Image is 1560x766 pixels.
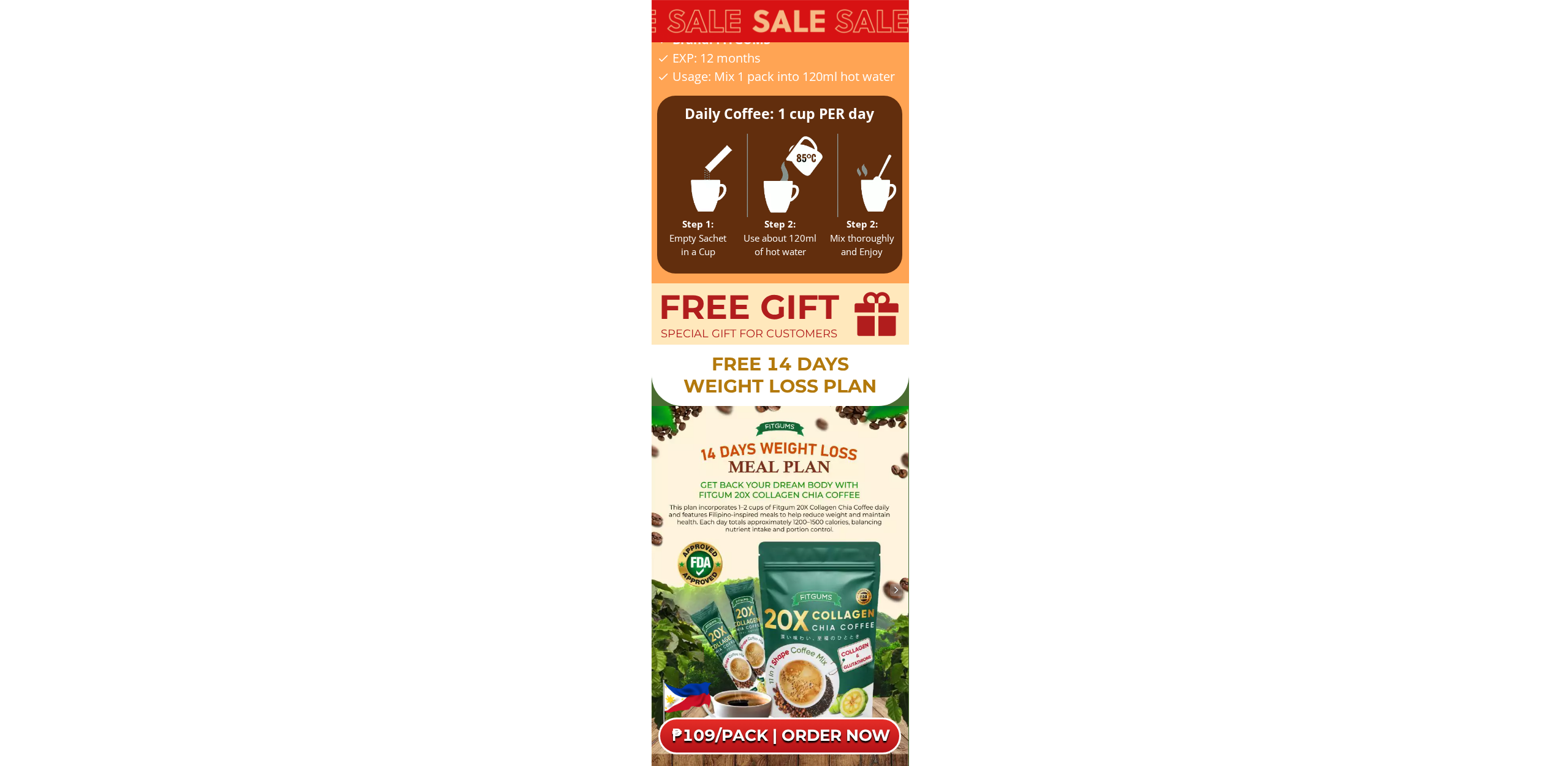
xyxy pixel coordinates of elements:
[744,232,816,258] span: Use about 120ml of hot water
[673,353,887,397] h1: Free 14 Days Weight Loss Plan
[825,217,899,259] h4: Step 2:
[657,67,904,86] li: Usage: Mix 1 pack into 120ml hot water
[830,232,894,258] span: Mix thoroughly and Enjoy
[657,287,841,327] h1: FREE GIFT
[890,584,902,596] img: navigation
[657,327,841,341] h1: special gift for customers
[661,217,735,259] h4: Step 1:
[667,708,895,730] h6: ₱109/PACK | ORDER NOW
[669,232,726,258] span: Empty Sachet in a Cup
[657,103,902,124] h4: Daily Coffee: 1 cup PER day
[657,49,904,67] li: EXP: 12 months
[744,217,817,259] h4: Step 2:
